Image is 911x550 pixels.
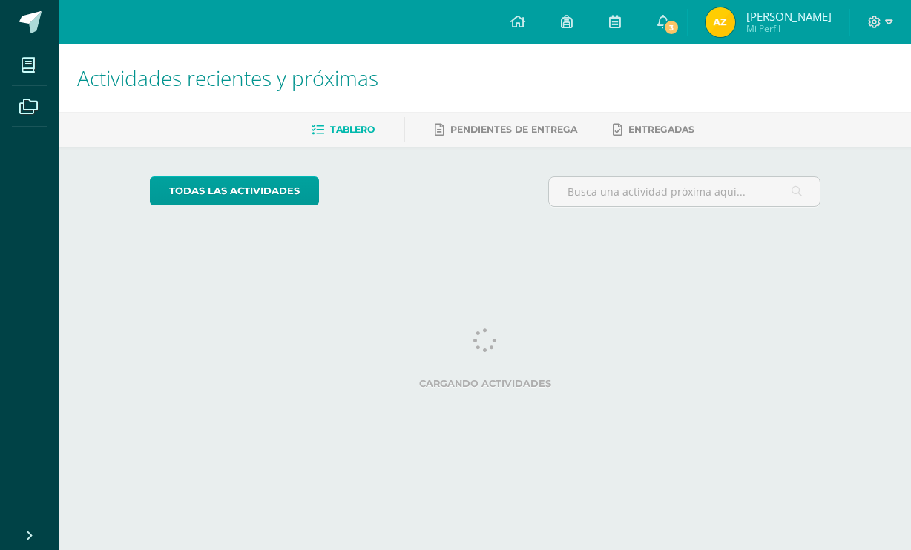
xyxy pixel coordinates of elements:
[549,177,820,206] input: Busca una actividad próxima aquí...
[628,124,694,135] span: Entregadas
[663,19,680,36] span: 3
[746,9,832,24] span: [PERSON_NAME]
[435,118,577,142] a: Pendientes de entrega
[312,118,375,142] a: Tablero
[330,124,375,135] span: Tablero
[450,124,577,135] span: Pendientes de entrega
[613,118,694,142] a: Entregadas
[150,176,319,205] a: todas las Actividades
[746,22,832,35] span: Mi Perfil
[77,64,378,92] span: Actividades recientes y próximas
[706,7,735,37] img: 81868104f467bce0e350f0ce98ee4511.png
[150,378,821,389] label: Cargando actividades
